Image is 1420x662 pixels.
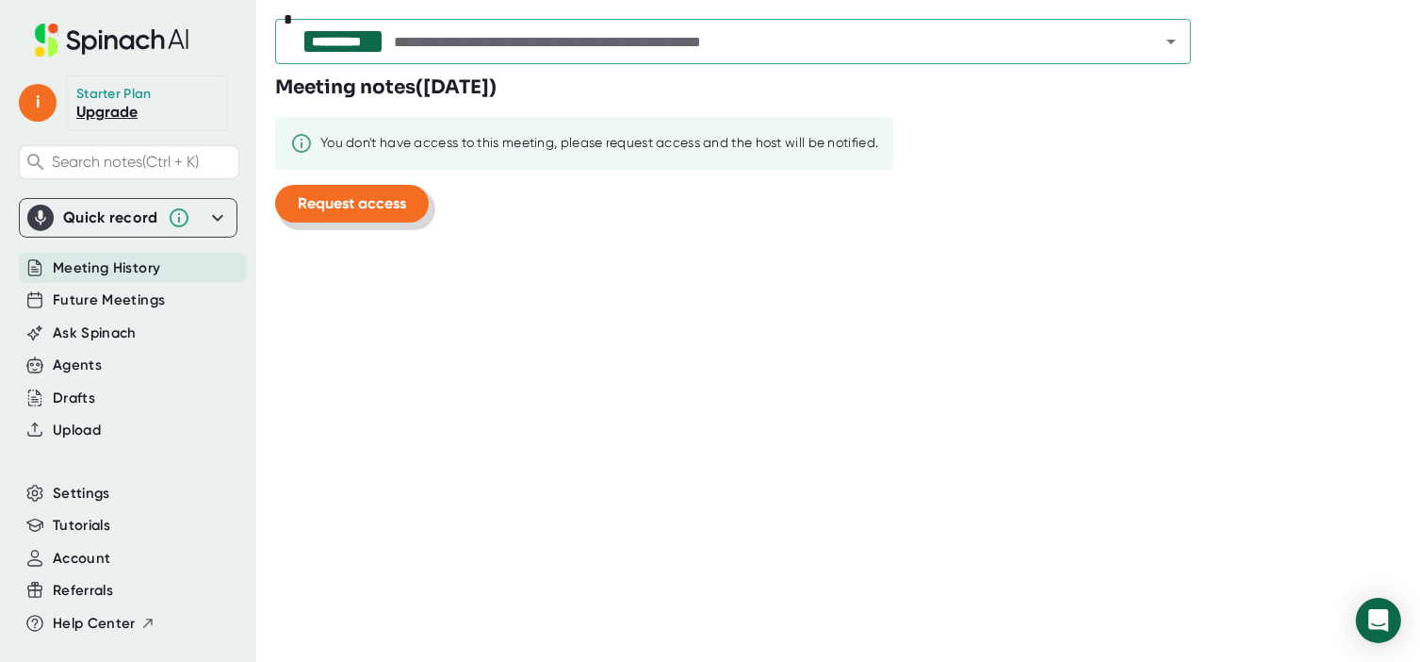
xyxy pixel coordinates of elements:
[1356,598,1401,643] div: Open Intercom Messenger
[320,135,878,152] div: You don't have access to this meeting, please request access and the host will be notified.
[275,74,497,102] h3: Meeting notes ( [DATE] )
[53,355,102,376] button: Agents
[19,84,57,122] span: i
[298,194,406,212] span: Request access
[63,208,158,227] div: Quick record
[53,420,101,441] button: Upload
[275,185,429,223] button: Request access
[53,323,137,344] button: Ask Spinach
[53,388,95,409] button: Drafts
[53,483,110,505] button: Settings
[52,153,199,171] span: Search notes (Ctrl + K)
[53,580,113,602] button: Referrals
[53,290,165,311] button: Future Meetings
[76,103,138,121] a: Upgrade
[53,548,110,570] button: Account
[76,86,152,103] div: Starter Plan
[1158,28,1184,55] button: Open
[53,515,110,537] button: Tutorials
[53,257,160,279] button: Meeting History
[53,613,155,635] button: Help Center
[53,613,136,635] span: Help Center
[27,199,229,237] div: Quick record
